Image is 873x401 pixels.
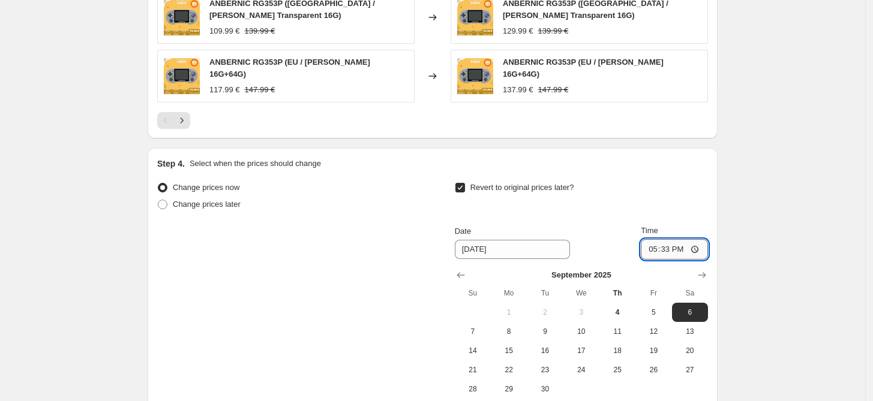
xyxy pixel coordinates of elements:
[599,284,635,303] th: Thursday
[599,341,635,360] button: Thursday September 18 2025
[538,84,569,96] strike: 147.99 €
[455,341,491,360] button: Sunday September 14 2025
[496,327,522,336] span: 8
[568,307,595,317] span: 3
[641,239,708,260] input: 12:00
[496,384,522,394] span: 29
[496,307,522,317] span: 1
[452,267,469,284] button: Show previous month, August 2025
[672,284,708,303] th: Saturday
[460,346,486,355] span: 14
[563,360,599,379] button: Wednesday September 24 2025
[455,240,570,259] input: 9/4/2025
[457,58,493,94] img: 353p_daf3663e-7dfb-4c48-ab5a-64e6bb36ef4f_80x.jpg
[527,360,563,379] button: Tuesday September 23 2025
[209,84,240,96] div: 117.99 €
[173,200,241,209] span: Change prices later
[496,288,522,298] span: Mo
[568,327,595,336] span: 10
[640,365,667,375] span: 26
[635,303,671,322] button: Friday September 5 2025
[503,84,533,96] div: 137.99 €
[635,341,671,360] button: Friday September 19 2025
[568,288,595,298] span: We
[635,322,671,341] button: Friday September 12 2025
[470,183,574,192] span: Revert to original prices later?
[640,288,667,298] span: Fr
[503,25,533,37] div: 129.99 €
[491,341,527,360] button: Monday September 15 2025
[527,322,563,341] button: Tuesday September 9 2025
[460,288,486,298] span: Su
[455,227,471,236] span: Date
[532,346,558,355] span: 16
[563,303,599,322] button: Wednesday September 3 2025
[491,360,527,379] button: Monday September 22 2025
[496,365,522,375] span: 22
[455,284,491,303] th: Sunday
[532,327,558,336] span: 9
[677,365,703,375] span: 27
[635,360,671,379] button: Friday September 26 2025
[460,327,486,336] span: 7
[672,341,708,360] button: Saturday September 20 2025
[164,58,200,94] img: 353p_daf3663e-7dfb-4c48-ab5a-64e6bb36ef4f_80x.jpg
[455,360,491,379] button: Sunday September 21 2025
[532,288,558,298] span: Tu
[563,322,599,341] button: Wednesday September 10 2025
[496,346,522,355] span: 15
[641,226,658,235] span: Time
[503,58,664,79] span: ANBERNIC RG353P (EU / [PERSON_NAME] 16G+64G)
[640,307,667,317] span: 5
[491,303,527,322] button: Monday September 1 2025
[527,284,563,303] th: Tuesday
[640,346,667,355] span: 19
[157,112,190,129] nav: Pagination
[173,112,190,129] button: Next
[173,183,239,192] span: Change prices now
[157,158,185,170] h2: Step 4.
[672,360,708,379] button: Saturday September 27 2025
[532,384,558,394] span: 30
[568,365,595,375] span: 24
[640,327,667,336] span: 12
[604,307,631,317] span: 4
[563,341,599,360] button: Wednesday September 17 2025
[527,341,563,360] button: Tuesday September 16 2025
[604,327,631,336] span: 11
[460,365,486,375] span: 21
[677,307,703,317] span: 6
[190,158,321,170] p: Select when the prices should change
[694,267,710,284] button: Show next month, October 2025
[532,365,558,375] span: 23
[672,322,708,341] button: Saturday September 13 2025
[599,322,635,341] button: Thursday September 11 2025
[527,303,563,322] button: Tuesday September 2 2025
[491,322,527,341] button: Monday September 8 2025
[604,346,631,355] span: 18
[532,307,558,317] span: 2
[599,303,635,322] button: Today Thursday September 4 2025
[209,58,370,79] span: ANBERNIC RG353P (EU / [PERSON_NAME] 16G+64G)
[604,288,631,298] span: Th
[460,384,486,394] span: 28
[245,84,275,96] strike: 147.99 €
[672,303,708,322] button: Saturday September 6 2025
[491,379,527,399] button: Monday September 29 2025
[677,327,703,336] span: 13
[245,25,275,37] strike: 139.99 €
[538,25,569,37] strike: 139.99 €
[604,365,631,375] span: 25
[568,346,595,355] span: 17
[563,284,599,303] th: Wednesday
[455,322,491,341] button: Sunday September 7 2025
[635,284,671,303] th: Friday
[677,288,703,298] span: Sa
[455,379,491,399] button: Sunday September 28 2025
[599,360,635,379] button: Thursday September 25 2025
[677,346,703,355] span: 20
[527,379,563,399] button: Tuesday September 30 2025
[209,25,240,37] div: 109.99 €
[491,284,527,303] th: Monday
